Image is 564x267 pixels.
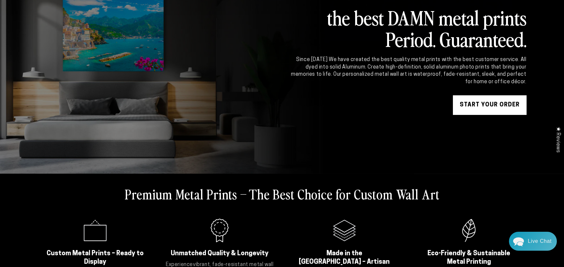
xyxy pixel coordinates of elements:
div: Click to open Judge.me floating reviews tab [552,121,564,158]
div: Chat widget toggle [509,232,557,251]
h2: the best DAMN metal prints Period. Guaranteed. [290,7,527,50]
div: Contact Us Directly [528,232,552,251]
h2: Unmatched Quality & Longevity [170,249,269,258]
div: Since [DATE] We have created the best quality metal prints with the best customer service. All dy... [290,56,527,86]
h2: Eco-Friendly & Sustainable Metal Printing [420,249,518,266]
h2: Premium Metal Prints – The Best Choice for Custom Wall Art [125,185,440,202]
h2: Custom Metal Prints – Ready to Display [46,249,145,266]
a: START YOUR Order [453,95,527,115]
